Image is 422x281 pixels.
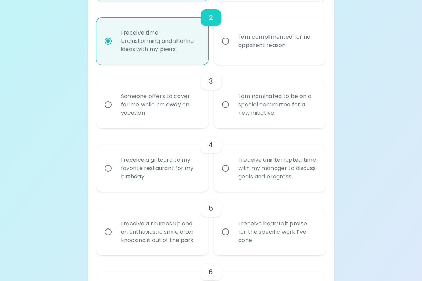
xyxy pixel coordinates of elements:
div: choice-group-check [96,1,326,65]
div: choice-group-check [96,128,326,192]
h6: 6 [209,266,213,278]
h6: 3 [209,76,213,87]
div: I receive time brainstorming and sharing ideas with my peers [115,20,204,62]
div: I am complimented for no apparent reason [233,25,322,58]
div: I receive a giftcard to my favorite restaurant for my birthday [115,148,204,189]
div: choice-group-check [96,192,326,255]
div: choice-group-check [96,65,326,128]
div: I receive uninterrupted time with my manager to discuss goals and progress [233,148,322,189]
div: Someone offers to cover for me while I’m away on vacation [115,84,204,125]
div: I am nominated to be on a special committee for a new initiative [233,84,322,125]
h6: 5 [209,203,213,214]
div: I receive heartfelt praise for the specific work I’ve done [233,211,322,253]
h6: 4 [209,139,213,150]
h6: 2 [209,12,213,23]
div: I receive a thumbs up and an enthusiastic smile after knocking it out of the park [115,211,204,253]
